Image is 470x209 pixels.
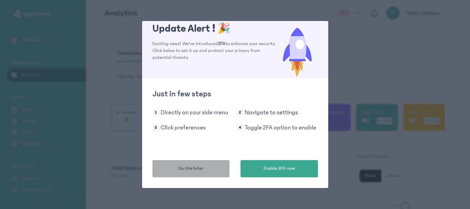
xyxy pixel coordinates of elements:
[152,22,277,35] h1: Update Alert !
[178,165,203,172] span: Do this later
[245,108,298,117] p: Navigate to settings
[152,160,230,177] button: Do this later
[236,124,243,131] span: 4
[152,88,318,100] h2: Just in few steps
[161,123,206,133] p: Click preferences
[241,160,318,177] button: Enable 2FA now
[152,40,277,61] p: Exciting news! We've introduced to enhance your security. Click below to set it up and protect yo...
[161,108,228,117] p: Directly on your side menu
[152,124,159,131] span: 3
[152,109,159,116] span: 1
[245,123,316,133] p: Toggle 2FA option to enable
[236,109,243,116] span: 2
[217,23,230,34] span: 🎉
[218,41,225,46] span: 2FA
[264,165,295,172] span: Enable 2FA now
